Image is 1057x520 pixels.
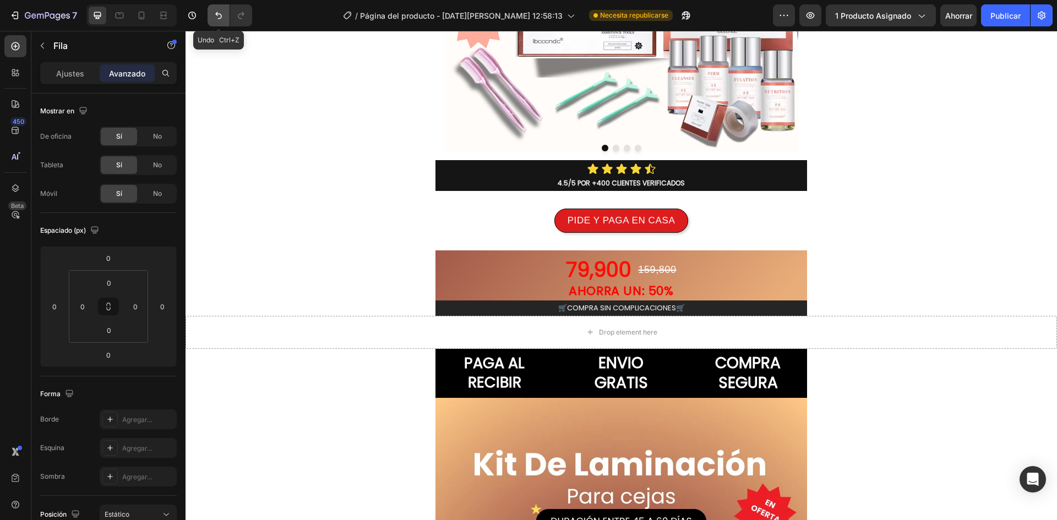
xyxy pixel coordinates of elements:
[504,321,622,364] h2: COMPRA SEGURA
[153,161,162,169] font: No
[438,114,445,121] button: Dot
[122,473,152,481] font: Agregar...
[355,11,358,20] font: /
[1020,466,1046,492] div: Abrir Intercom Messenger
[97,250,119,266] input: 0
[40,107,74,115] font: Mostrar en
[72,10,77,21] font: 7
[4,4,82,26] button: 7
[383,251,488,269] strong: AHORRA UN: 50%
[98,322,120,338] input: 0 píxeles
[46,298,63,315] input: 0
[40,132,72,140] font: De oficina
[122,415,152,424] font: Agregar...
[56,69,84,78] font: Ajustes
[251,271,620,283] p: 🛒COMPRA SIN COMPLICACIONES🛒
[186,31,1057,520] iframe: Área de diseño
[109,69,145,78] font: Avanzado
[413,297,472,306] div: Drop element here
[416,114,423,121] button: Dot
[981,4,1030,26] button: Publicar
[372,147,499,157] strong: 4.5/5 POR +400 CLIENTES VERIFICADOS
[360,11,563,20] font: Página del producto - [DATE][PERSON_NAME] 12:58:13
[379,220,447,259] div: 79,900
[451,231,492,247] div: 159,800
[116,132,122,140] font: Sí
[154,298,171,315] input: 0
[53,39,147,52] p: Fila
[826,4,936,26] button: 1 producto asignado
[40,189,57,198] font: Móvil
[98,275,120,291] input: 0 píxeles
[382,183,490,196] p: PIDE Y PAGA EN CASA
[105,510,129,518] font: Estático
[945,11,972,20] font: Ahorrar
[74,298,91,315] input: 0 píxeles
[153,132,162,140] font: No
[369,178,503,202] button: <p>PIDE Y PAGA EN CASA</p>
[13,118,24,125] font: 450
[116,189,122,198] font: Sí
[40,444,64,452] font: Esquina
[11,202,24,210] font: Beta
[449,114,456,121] button: Dot
[53,40,68,51] font: Fila
[208,4,252,26] div: Deshacer/Rehacer
[40,472,65,480] font: Sombra
[40,226,86,234] font: Espaciado (px)
[122,444,152,452] font: Agregar...
[940,4,977,26] button: Ahorrar
[40,390,61,398] font: Forma
[40,415,59,423] font: Borde
[40,510,67,518] font: Posición
[835,11,911,20] font: 1 producto asignado
[40,161,63,169] font: Tableta
[990,11,1021,20] font: Publicar
[97,347,119,363] input: 0
[127,298,144,315] input: 0 píxeles
[250,321,368,362] h2: PAGA AL RECIBIR
[600,11,668,19] font: Necesita republicarse
[116,161,122,169] font: Sí
[153,189,162,198] font: No
[427,114,434,121] button: Dot
[377,321,494,364] h2: ENVIO GRATIS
